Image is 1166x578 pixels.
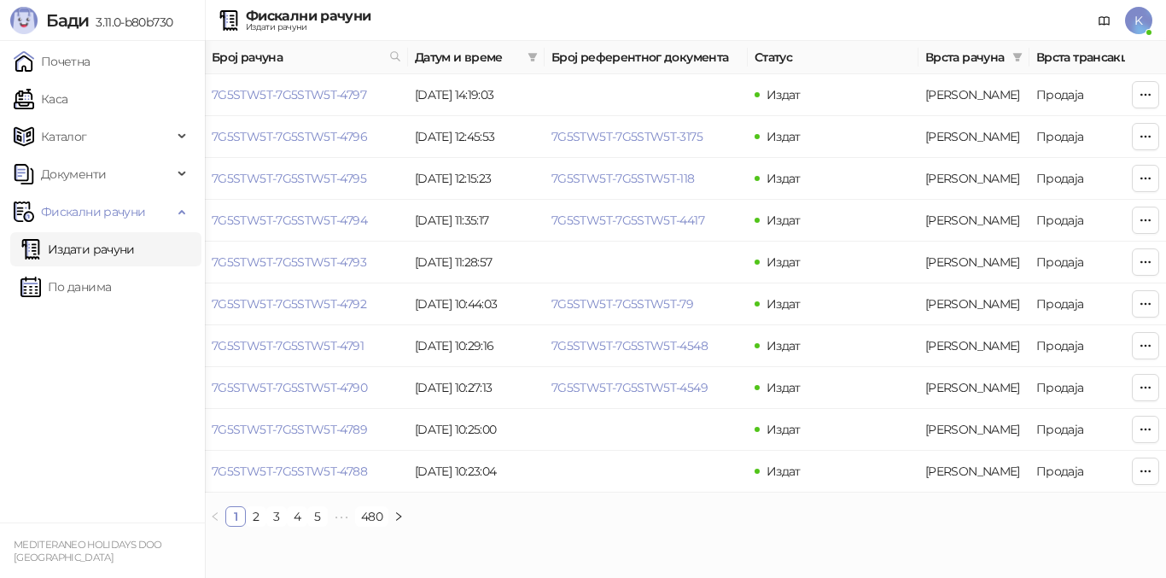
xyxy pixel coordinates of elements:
[205,200,408,242] td: 7G5STW5T-7G5STW5T-4794
[408,283,545,325] td: [DATE] 10:44:03
[205,409,408,451] td: 7G5STW5T-7G5STW5T-4789
[767,296,801,312] span: Издат
[205,367,408,409] td: 7G5STW5T-7G5STW5T-4790
[212,129,367,144] a: 7G5STW5T-7G5STW5T-4796
[205,74,408,116] td: 7G5STW5T-7G5STW5T-4797
[287,506,307,527] li: 4
[388,506,409,527] li: Следећа страна
[918,158,1029,200] td: Аванс
[246,9,370,23] div: Фискални рачуни
[408,158,545,200] td: [DATE] 12:15:23
[212,213,367,228] a: 7G5STW5T-7G5STW5T-4794
[551,338,708,353] a: 7G5STW5T-7G5STW5T-4548
[355,506,388,527] li: 480
[394,511,404,522] span: right
[212,296,366,312] a: 7G5STW5T-7G5STW5T-4792
[925,48,1006,67] span: Врста рачуна
[205,158,408,200] td: 7G5STW5T-7G5STW5T-4795
[212,422,367,437] a: 7G5STW5T-7G5STW5T-4789
[205,242,408,283] td: 7G5STW5T-7G5STW5T-4793
[266,506,287,527] li: 3
[356,507,388,526] a: 480
[551,380,708,395] a: 7G5STW5T-7G5STW5T-4549
[307,506,328,527] li: 5
[551,129,703,144] a: 7G5STW5T-7G5STW5T-3175
[528,52,538,62] span: filter
[524,44,541,70] span: filter
[918,200,1029,242] td: Аванс
[408,409,545,451] td: [DATE] 10:25:00
[767,464,801,479] span: Издат
[212,464,367,479] a: 7G5STW5T-7G5STW5T-4788
[408,200,545,242] td: [DATE] 11:35:17
[767,380,801,395] span: Издат
[918,41,1029,74] th: Врста рачуна
[918,409,1029,451] td: Аванс
[918,325,1029,367] td: Аванс
[20,270,111,304] a: По данима
[14,539,162,563] small: MEDITERANEO HOLIDAYS DOO [GEOGRAPHIC_DATA]
[408,325,545,367] td: [DATE] 10:29:16
[748,41,918,74] th: Статус
[205,506,225,527] button: left
[408,74,545,116] td: [DATE] 14:19:03
[10,7,38,34] img: Logo
[767,213,801,228] span: Издат
[388,506,409,527] button: right
[551,171,695,186] a: 7G5STW5T-7G5STW5T-118
[246,506,266,527] li: 2
[14,44,90,79] a: Почетна
[41,195,145,229] span: Фискални рачуни
[767,254,801,270] span: Издат
[246,23,370,32] div: Издати рачуни
[212,380,367,395] a: 7G5STW5T-7G5STW5T-4790
[1125,7,1152,34] span: K
[205,451,408,493] td: 7G5STW5T-7G5STW5T-4788
[14,82,67,116] a: Каса
[328,506,355,527] li: Следећих 5 Страна
[1012,52,1023,62] span: filter
[1091,7,1118,34] a: Документација
[212,338,364,353] a: 7G5STW5T-7G5STW5T-4791
[918,74,1029,116] td: Аванс
[918,116,1029,158] td: Аванс
[205,506,225,527] li: Претходна страна
[918,367,1029,409] td: Аванс
[328,506,355,527] span: •••
[767,171,801,186] span: Издат
[41,157,106,191] span: Документи
[247,507,265,526] a: 2
[210,511,220,522] span: left
[918,451,1029,493] td: Аванс
[41,120,87,154] span: Каталог
[20,232,135,266] a: Издати рачуни
[225,506,246,527] li: 1
[1036,48,1151,67] span: Врста трансакције
[551,296,693,312] a: 7G5STW5T-7G5STW5T-79
[205,116,408,158] td: 7G5STW5T-7G5STW5T-4796
[918,283,1029,325] td: Аванс
[918,242,1029,283] td: Аванс
[46,10,89,31] span: Бади
[267,507,286,526] a: 3
[767,422,801,437] span: Издат
[308,507,327,526] a: 5
[205,41,408,74] th: Број рачуна
[408,367,545,409] td: [DATE] 10:27:13
[408,451,545,493] td: [DATE] 10:23:04
[551,213,704,228] a: 7G5STW5T-7G5STW5T-4417
[288,507,306,526] a: 4
[226,507,245,526] a: 1
[767,87,801,102] span: Издат
[545,41,748,74] th: Број референтног документа
[212,48,382,67] span: Број рачуна
[408,116,545,158] td: [DATE] 12:45:53
[212,171,366,186] a: 7G5STW5T-7G5STW5T-4795
[212,87,366,102] a: 7G5STW5T-7G5STW5T-4797
[205,283,408,325] td: 7G5STW5T-7G5STW5T-4792
[767,338,801,353] span: Издат
[767,129,801,144] span: Издат
[212,254,366,270] a: 7G5STW5T-7G5STW5T-4793
[89,15,172,30] span: 3.11.0-b80b730
[1009,44,1026,70] span: filter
